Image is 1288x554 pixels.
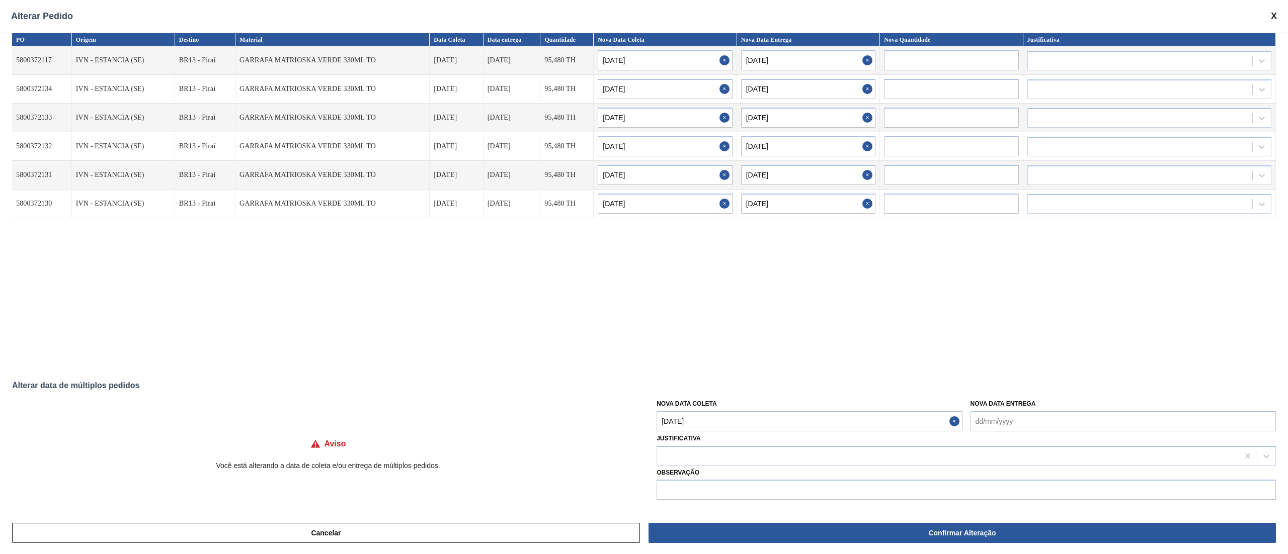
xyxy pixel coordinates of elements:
[235,161,430,190] td: GARRAFA MATRIOSKA VERDE 330ML TO
[540,75,594,104] td: 95,480 TH
[540,132,594,161] td: 95,480 TH
[1023,33,1276,46] th: Justificativa
[72,190,175,218] td: IVN - ESTANCIA (SE)
[741,50,875,70] input: dd/mm/yyyy
[175,132,235,161] td: BR13 - Piraí
[12,190,72,218] td: 5800372130
[175,75,235,104] td: BR13 - Piraí
[741,79,875,99] input: dd/mm/yyyy
[484,33,541,46] th: Data entrega
[72,104,175,132] td: IVN - ESTANCIA (SE)
[430,161,484,190] td: [DATE]
[598,108,732,128] input: dd/mm/yyyy
[12,461,644,470] p: Você está alterando a data de coleta e/ou entrega de múltiplos pedidos.
[175,190,235,218] td: BR13 - Piraí
[484,104,541,132] td: [DATE]
[741,165,875,185] input: dd/mm/yyyy
[719,194,733,214] button: Close
[11,11,73,22] span: Alterar Pedido
[949,411,962,431] button: Close
[649,523,1276,543] button: Confirmar Alteração
[430,33,484,46] th: Data Coleta
[235,190,430,218] td: GARRAFA MATRIOSKA VERDE 330ML TO
[862,50,875,70] button: Close
[719,108,733,128] button: Close
[430,132,484,161] td: [DATE]
[175,104,235,132] td: BR13 - Piraí
[657,400,717,407] label: Nova Data Coleta
[484,46,541,75] td: [DATE]
[12,381,1276,390] div: Alterar data de múltiplos pedidos
[741,194,875,214] input: dd/mm/yyyy
[72,75,175,104] td: IVN - ESTANCIA (SE)
[484,161,541,190] td: [DATE]
[72,132,175,161] td: IVN - ESTANCIA (SE)
[72,33,175,46] th: Origem
[430,190,484,218] td: [DATE]
[657,411,962,431] input: dd/mm/yyyy
[741,136,875,156] input: dd/mm/yyyy
[719,79,733,99] button: Close
[741,108,875,128] input: dd/mm/yyyy
[12,132,72,161] td: 5800372132
[72,161,175,190] td: IVN - ESTANCIA (SE)
[862,136,875,156] button: Close
[235,132,430,161] td: GARRAFA MATRIOSKA VERDE 330ML TO
[862,165,875,185] button: Close
[862,194,875,214] button: Close
[540,104,594,132] td: 95,480 TH
[657,435,701,442] label: Justificativa
[325,439,346,448] h4: Aviso
[598,165,732,185] input: dd/mm/yyyy
[540,190,594,218] td: 95,480 TH
[430,75,484,104] td: [DATE]
[598,136,732,156] input: dd/mm/yyyy
[12,523,640,543] button: Cancelar
[657,466,1276,480] label: Observação
[175,161,235,190] td: BR13 - Piraí
[540,46,594,75] td: 95,480 TH
[235,46,430,75] td: GARRAFA MATRIOSKA VERDE 330ML TO
[719,136,733,156] button: Close
[971,411,1276,431] input: dd/mm/yyyy
[235,75,430,104] td: GARRAFA MATRIOSKA VERDE 330ML TO
[484,132,541,161] td: [DATE]
[484,75,541,104] td: [DATE]
[12,46,72,75] td: 5800372117
[737,33,880,46] th: Nova Data Entrega
[12,75,72,104] td: 5800372134
[862,108,875,128] button: Close
[175,46,235,75] td: BR13 - Piraí
[971,400,1036,407] label: Nova Data Entrega
[598,194,732,214] input: dd/mm/yyyy
[12,33,72,46] th: PO
[484,190,541,218] td: [DATE]
[719,165,733,185] button: Close
[540,33,594,46] th: Quantidade
[430,46,484,75] td: [DATE]
[862,79,875,99] button: Close
[430,104,484,132] td: [DATE]
[540,161,594,190] td: 95,480 TH
[12,161,72,190] td: 5800372131
[72,46,175,75] td: IVN - ESTANCIA (SE)
[598,50,732,70] input: dd/mm/yyyy
[175,33,235,46] th: Destino
[880,33,1023,46] th: Nova Quantidade
[235,33,430,46] th: Material
[12,104,72,132] td: 5800372133
[719,50,733,70] button: Close
[598,79,732,99] input: dd/mm/yyyy
[235,104,430,132] td: GARRAFA MATRIOSKA VERDE 330ML TO
[594,33,737,46] th: Nova Data Coleta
